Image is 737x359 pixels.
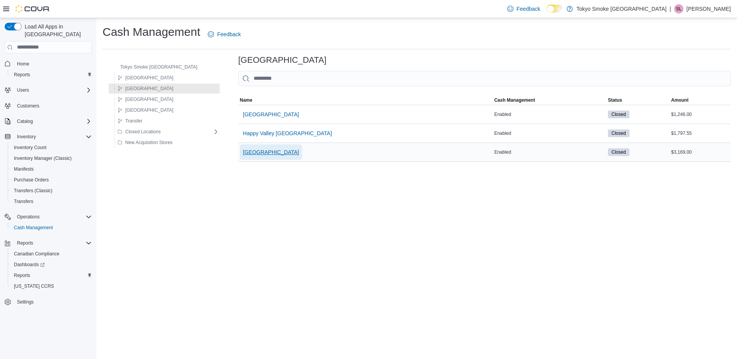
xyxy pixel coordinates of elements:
span: Reports [14,72,30,78]
a: Home [14,59,32,69]
a: Dashboards [11,260,48,269]
span: Reports [14,272,30,278]
button: Closed Locations [114,127,164,136]
a: Reports [11,271,33,280]
button: Transfers [8,196,95,207]
span: Home [14,59,92,69]
span: Cash Management [494,97,535,103]
nav: Complex example [5,55,92,328]
span: Reports [17,240,33,246]
span: Inventory Count [11,143,92,152]
button: Reports [8,270,95,281]
span: Feedback [517,5,540,13]
button: [GEOGRAPHIC_DATA] [240,144,302,160]
button: Users [2,85,95,96]
span: Operations [14,212,92,221]
button: Inventory Count [8,142,95,153]
span: Closed [608,111,629,118]
a: Feedback [504,1,543,17]
span: Transfer [125,118,142,124]
p: [PERSON_NAME] [687,4,731,13]
button: Transfer [114,116,145,126]
a: Reports [11,70,33,79]
span: Users [14,86,92,95]
span: Inventory [14,132,92,141]
div: Enabled [493,110,606,119]
input: This is a search bar. As you type, the results lower in the page will automatically filter. [238,71,731,86]
span: Cash Management [11,223,92,232]
span: Closed [608,129,629,137]
span: Reports [11,70,92,79]
button: Reports [8,69,95,80]
span: Purchase Orders [11,175,92,185]
button: Amount [670,96,731,105]
button: [US_STATE] CCRS [8,281,95,292]
span: Washington CCRS [11,282,92,291]
span: [GEOGRAPHIC_DATA] [125,107,173,113]
button: Name [238,96,493,105]
a: Customers [14,101,42,111]
span: [US_STATE] CCRS [14,283,54,289]
span: Canadian Compliance [14,251,59,257]
span: Inventory Manager (Classic) [14,155,72,161]
span: Closed [608,148,629,156]
span: Inventory [17,134,36,140]
span: Customers [14,101,92,111]
input: Dark Mode [547,5,563,13]
a: [US_STATE] CCRS [11,282,57,291]
div: $1,797.55 [670,129,731,138]
button: Catalog [2,116,95,127]
span: Amount [671,97,688,103]
span: Inventory Count [14,144,47,151]
span: Load All Apps in [GEOGRAPHIC_DATA] [22,23,92,38]
h1: Cash Management [103,24,200,40]
span: Happy Valley [GEOGRAPHIC_DATA] [243,129,332,137]
div: $1,246.00 [670,110,731,119]
button: Happy Valley [GEOGRAPHIC_DATA] [240,126,335,141]
button: Inventory [2,131,95,142]
a: Feedback [205,27,244,42]
span: [GEOGRAPHIC_DATA] [125,86,173,92]
button: New Acquisition Stores [114,138,176,147]
h3: [GEOGRAPHIC_DATA] [238,55,326,65]
span: Reports [11,271,92,280]
span: Tokyo Smoke [GEOGRAPHIC_DATA] [120,64,197,70]
button: Inventory Manager (Classic) [8,153,95,164]
button: Operations [2,211,95,222]
span: Transfers (Classic) [14,188,52,194]
button: Home [2,58,95,69]
button: Manifests [8,164,95,174]
span: Manifests [14,166,34,172]
button: Canadian Compliance [8,248,95,259]
button: Transfers (Classic) [8,185,95,196]
span: Name [240,97,252,103]
span: Closed [611,111,626,118]
a: Transfers [11,197,36,206]
span: Canadian Compliance [11,249,92,258]
span: Closed [611,130,626,137]
button: Settings [2,296,95,307]
p: | [670,4,671,13]
span: Feedback [217,30,241,38]
button: Status [606,96,670,105]
span: SL [676,4,682,13]
span: [GEOGRAPHIC_DATA] [243,148,299,156]
span: Closed Locations [125,129,161,135]
button: Cash Management [493,96,606,105]
a: Settings [14,297,37,307]
span: Purchase Orders [14,177,49,183]
div: $3,169.00 [670,148,731,157]
span: Home [17,61,29,67]
span: Dashboards [11,260,92,269]
img: Cova [15,5,50,13]
p: Tokyo Smoke [GEOGRAPHIC_DATA] [577,4,667,13]
span: Reports [14,238,92,248]
button: Tokyo Smoke [GEOGRAPHIC_DATA] [109,62,200,72]
span: Transfers [14,198,33,205]
span: Settings [14,297,92,307]
span: [GEOGRAPHIC_DATA] [243,111,299,118]
a: Cash Management [11,223,56,232]
span: Catalog [17,118,33,124]
button: Reports [14,238,36,248]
